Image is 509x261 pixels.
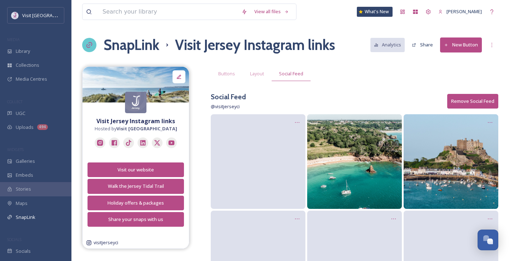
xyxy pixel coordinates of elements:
[88,196,184,210] button: Holiday offers & packages
[91,183,180,190] div: Walk the Jersey Tidal Trail
[88,162,184,177] button: Visit our website
[408,38,436,52] button: Share
[279,70,303,77] span: Social Feed
[91,200,180,206] div: Holiday offers & packages
[16,214,35,221] span: SnapLink
[7,37,20,42] span: MEDIA
[218,70,235,77] span: Buttons
[95,125,177,132] span: Hosted by
[446,8,482,15] span: [PERSON_NAME]
[211,92,246,102] h3: Social Feed
[211,103,240,110] span: @ visitjerseyci
[478,230,498,250] button: Open Chat
[22,12,78,19] span: Visit [GEOGRAPHIC_DATA]
[88,212,184,227] button: Share your snaps with us
[370,38,405,52] button: Analytics
[83,67,189,102] img: 90ca2c66-f3cc-4bfd-b9a5-24ac8d8571c8.jpg
[16,158,35,165] span: Galleries
[7,237,21,242] span: SOCIALS
[404,114,498,209] img: 530521529_18514860967056563_2419660399246579516_n.jpg
[16,110,25,117] span: UGC
[88,179,184,194] button: Walk the Jersey Tidal Trail
[435,5,485,19] a: [PERSON_NAME]
[175,34,335,56] h1: Visit Jersey Instagram links
[16,62,39,69] span: Collections
[16,172,33,179] span: Embeds
[94,239,118,246] span: visitjerseyci
[116,125,177,132] strong: Visit [GEOGRAPHIC_DATA]
[104,34,159,56] a: SnapLink
[7,99,23,104] span: COLLECT
[16,248,31,255] span: Socials
[16,200,28,207] span: Maps
[447,94,498,109] button: Remove Social Feed
[251,5,293,19] a: View all files
[96,117,175,125] strong: Visit Jersey Instagram links
[370,38,409,52] a: Analytics
[91,216,180,223] div: Share your snaps with us
[357,7,393,17] a: What's New
[16,186,31,192] span: Stories
[37,124,48,130] div: 494
[250,70,264,77] span: Layout
[91,166,180,173] div: Visit our website
[16,48,30,55] span: Library
[7,147,24,152] span: WIDGETS
[440,37,482,52] button: New Button
[125,92,146,113] img: logo.jpg
[16,76,47,82] span: Media Centres
[11,12,19,19] img: Events-Jersey-Logo.png
[16,124,34,131] span: Uploads
[307,114,402,209] img: 531320749_18515051689056563_8235050752770127204_n.jpg
[99,4,238,20] input: Search your library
